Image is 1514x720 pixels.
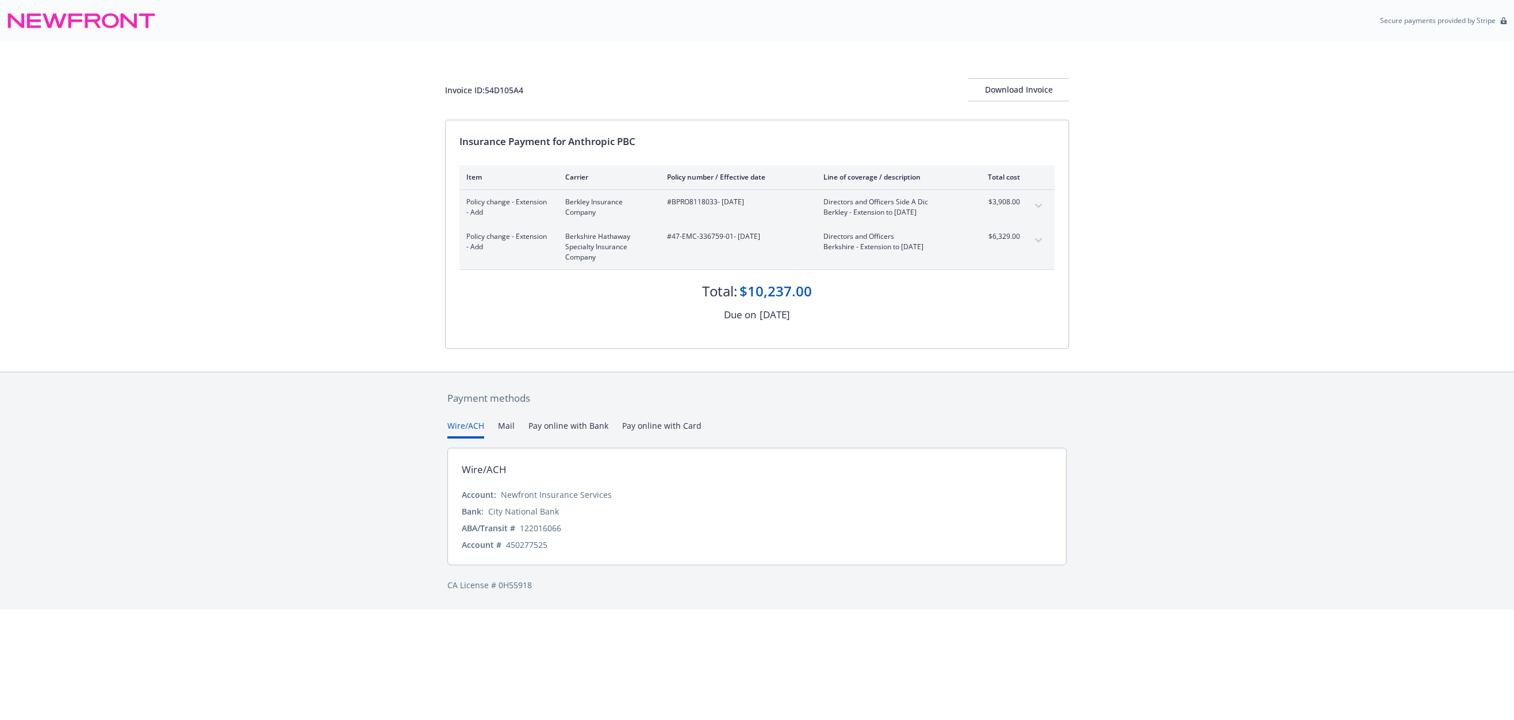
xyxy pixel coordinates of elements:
button: expand content [1029,197,1048,215]
span: Directors and Officers Side A Dic [823,197,959,207]
div: Policy change - Extension - AddBerkshire Hathaway Specialty Insurance Company#47-EMC-336759-01- [... [459,224,1055,269]
span: Policy change - Extension - Add [466,197,547,218]
span: Berkley Insurance Company [565,197,649,218]
span: Directors and Officers Side A DicBerkley - Extension to [DATE] [823,197,959,218]
div: Due on [724,307,756,322]
div: CA License # 0H55918 [447,579,1067,591]
button: Pay online with Bank [528,420,608,439]
div: ABA/Transit # [462,522,515,534]
button: Mail [498,420,515,439]
span: #47-EMC-336759-01 - [DATE] [667,231,805,242]
div: Payment methods [447,391,1067,406]
div: Carrier [565,172,649,182]
div: Policy change - Extension - AddBerkley Insurance Company#BPRO8118033- [DATE]Directors and Officer... [459,190,1055,224]
span: $6,329.00 [977,231,1020,242]
button: Download Invoice [968,78,1069,101]
div: Wire/ACH [462,462,507,477]
div: Item [466,172,547,182]
button: expand content [1029,231,1048,250]
button: Wire/ACH [447,420,484,439]
span: $3,908.00 [977,197,1020,207]
div: Line of coverage / description [823,172,959,182]
div: Invoice ID: 54D105A4 [445,84,523,96]
span: #BPRO8118033 - [DATE] [667,197,805,207]
span: Directors and Officers [823,231,959,242]
div: [DATE] [760,307,790,322]
span: Directors and OfficersBerkshire - Extension to [DATE] [823,231,959,252]
div: 122016066 [520,522,561,534]
button: Pay online with Card [622,420,702,439]
div: Newfront Insurance Services [501,489,612,501]
div: Total cost [977,172,1020,182]
span: Berkshire - Extension to [DATE] [823,242,959,252]
span: Berkshire Hathaway Specialty Insurance Company [565,231,649,262]
div: Insurance Payment for Anthropic PBC [459,134,1055,149]
div: City National Bank [488,505,559,517]
p: Secure payments provided by Stripe [1380,16,1496,25]
div: Bank: [462,505,484,517]
span: Berkley - Extension to [DATE] [823,207,959,218]
div: Policy number / Effective date [667,172,805,182]
span: Policy change - Extension - Add [466,231,547,252]
div: $10,237.00 [739,281,812,301]
div: Account: [462,489,496,501]
div: 450277525 [506,539,547,551]
div: Download Invoice [968,79,1069,101]
div: Account # [462,539,501,551]
div: Total: [702,281,737,301]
